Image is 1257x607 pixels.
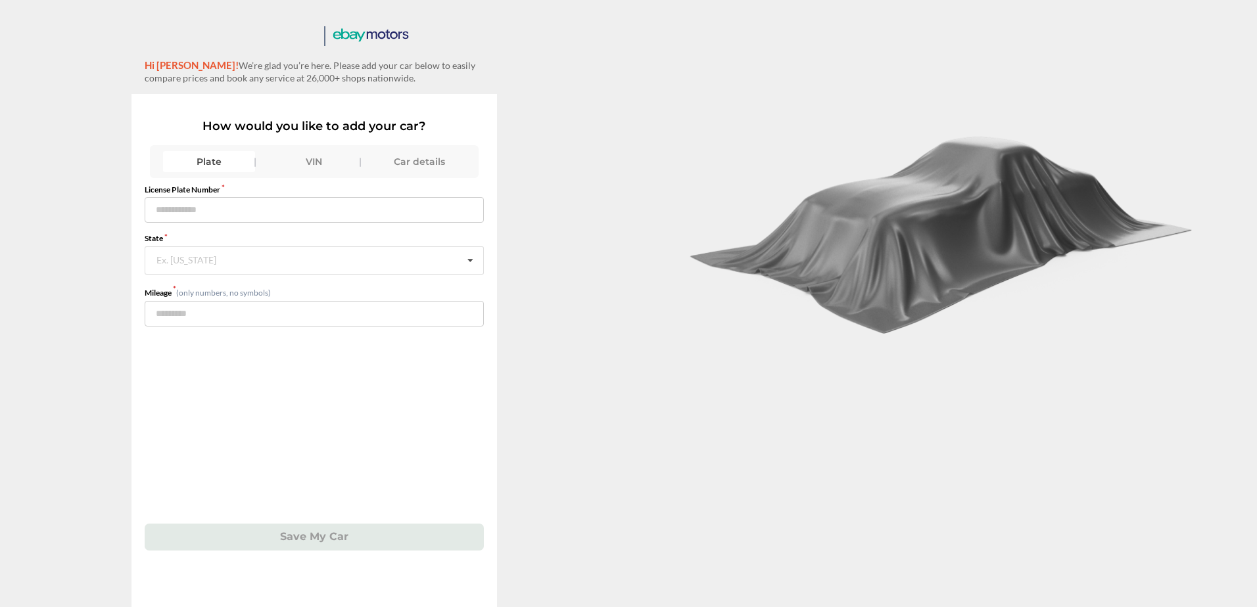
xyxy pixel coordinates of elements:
[163,151,255,172] div: Plate
[373,151,465,172] div: Car details
[145,288,176,298] label: Mileage
[156,255,216,263] div: Ex. [US_STATE]
[680,122,1206,334] img: carCoverBlack.2823a3dccd746e18b3f8.png
[268,151,360,172] div: VIN
[145,60,475,83] span: We’re glad you’re here. Please add your car below to easily compare prices and book any service a...
[145,59,239,71] span: Hi [PERSON_NAME]!
[145,185,484,194] label: License Plate Number
[145,119,484,133] p: How would you like to add your car?
[145,233,484,243] label: State
[176,288,271,298] small: (only numbers, no symbols)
